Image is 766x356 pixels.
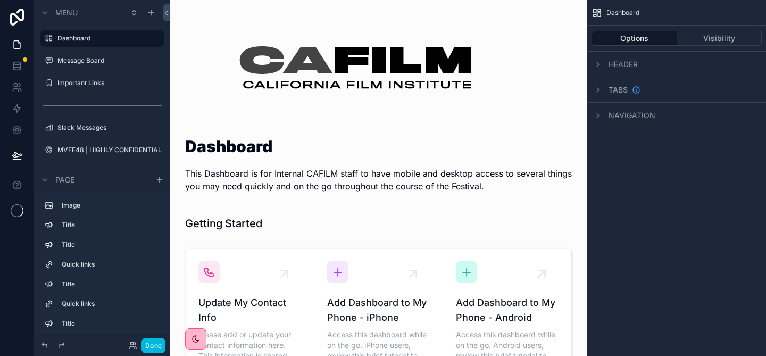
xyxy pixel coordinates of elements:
span: Tabs [609,85,628,95]
label: Dashboard [57,34,157,43]
span: Navigation [609,110,655,121]
button: Options [592,31,677,46]
button: Visibility [677,31,762,46]
label: Quick links [62,260,155,269]
label: Message Board [57,56,157,65]
label: Title [62,319,155,328]
span: Dashboard [606,9,639,17]
label: Image [62,201,155,210]
span: Menu [55,7,78,18]
span: Page [55,175,74,185]
span: Header [609,59,638,70]
label: MVFF48 | HIGHLY CONFIDENTIAL [57,146,162,154]
div: scrollable content [34,192,170,335]
label: Important Links [57,79,157,87]
button: Done [141,338,165,353]
label: Quick links [62,300,155,308]
label: Title [62,221,155,229]
label: Title [62,241,155,249]
label: Slack Messages [57,123,157,132]
label: Title [62,280,155,288]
